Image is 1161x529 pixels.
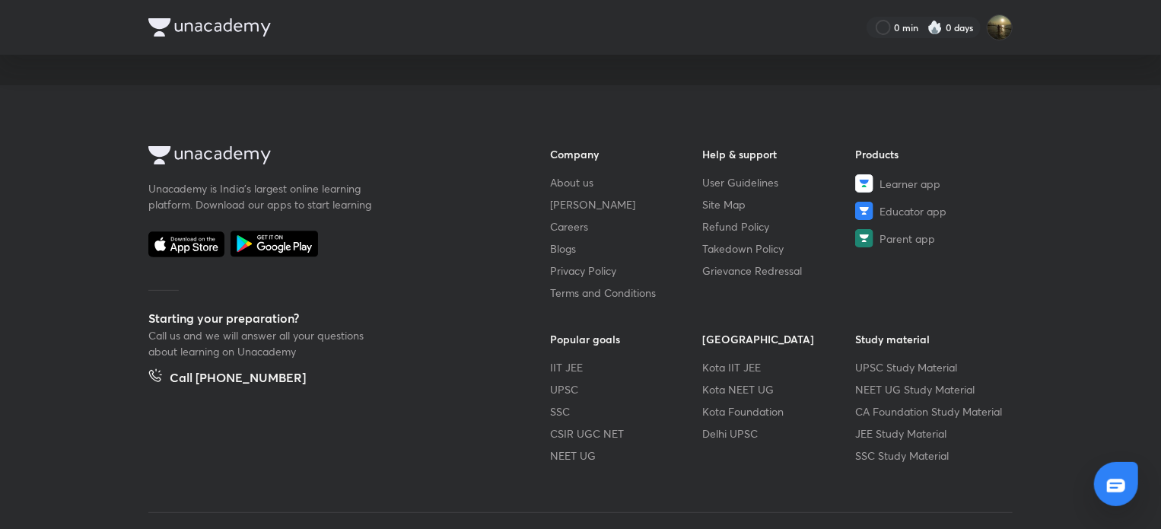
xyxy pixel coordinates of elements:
[879,203,946,219] span: Educator app
[703,174,856,190] a: User Guidelines
[703,241,856,257] a: Takedown Policy
[148,180,377,212] p: Unacademy is India’s largest online learning platform. Download our apps to start learning
[855,202,873,220] img: Educator app
[855,381,1008,397] a: NEET UG Study Material
[855,448,1008,464] a: SSC Study Material
[550,146,703,162] h6: Company
[855,229,873,247] img: Parent app
[987,14,1013,40] img: Omkar Gote
[550,425,703,441] a: CSIR UGC NET
[550,218,703,234] a: Careers
[855,174,1008,193] a: Learner app
[148,146,501,168] a: Company Logo
[148,309,501,327] h5: Starting your preparation?
[550,381,703,397] a: UPSC
[550,403,703,419] a: SSC
[879,176,940,192] span: Learner app
[927,20,943,35] img: streak
[550,448,703,464] a: NEET UG
[703,263,856,279] a: Grievance Redressal
[550,263,703,279] a: Privacy Policy
[170,368,306,390] h5: Call [PHONE_NUMBER]
[855,202,1008,220] a: Educator app
[550,359,703,375] a: IIT JEE
[550,285,703,301] a: Terms and Conditions
[550,218,588,234] span: Careers
[703,359,856,375] a: Kota IIT JEE
[550,196,703,212] a: [PERSON_NAME]
[879,231,935,247] span: Parent app
[703,196,856,212] a: Site Map
[855,146,1008,162] h6: Products
[550,241,703,257] a: Blogs
[855,359,1008,375] a: UPSC Study Material
[703,218,856,234] a: Refund Policy
[148,327,377,359] p: Call us and we will answer all your questions about learning on Unacademy
[703,425,856,441] a: Delhi UPSC
[855,229,1008,247] a: Parent app
[703,381,856,397] a: Kota NEET UG
[855,331,1008,347] h6: Study material
[148,368,306,390] a: Call [PHONE_NUMBER]
[703,403,856,419] a: Kota Foundation
[855,425,1008,441] a: JEE Study Material
[148,18,271,37] img: Company Logo
[703,331,856,347] h6: [GEOGRAPHIC_DATA]
[855,174,873,193] img: Learner app
[550,174,703,190] a: About us
[550,331,703,347] h6: Popular goals
[855,403,1008,419] a: CA Foundation Study Material
[703,146,856,162] h6: Help & support
[148,146,271,164] img: Company Logo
